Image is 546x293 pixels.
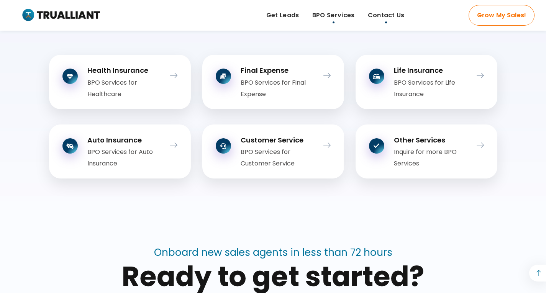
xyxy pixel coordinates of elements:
[312,10,355,21] span: BPO Services
[315,138,331,152] a: BPO Form
[394,146,469,169] div: Inquire for more BPO Services
[394,65,469,75] h3: Life Insurance
[469,138,484,152] a: BPO Form
[241,77,315,100] div: BPO Services for Final Expense
[394,135,469,145] h3: Other Services
[49,263,497,290] div: Ready to get started?
[87,77,162,100] div: BPO Services for Healthcare
[469,69,484,83] a: BPO Form
[469,5,535,26] a: Grow My Sales!
[241,146,315,169] div: BPO Services for Customer Service
[394,77,469,100] div: BPO Services for Life Insurance
[87,135,162,145] h3: Auto Insurance
[162,138,177,152] a: BPO Form
[241,135,315,145] h3: Customer Service
[241,65,315,75] h3: Final Expense
[154,247,392,257] h2: Onboard new sales agents in less than 72 hours
[87,65,162,75] h3: Health Insurance
[162,69,177,83] a: BPO Form
[368,10,405,21] span: Contact Us
[87,146,162,169] div: BPO Services for Auto Insurance
[315,69,331,83] a: BPO Form
[266,10,299,21] span: Get Leads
